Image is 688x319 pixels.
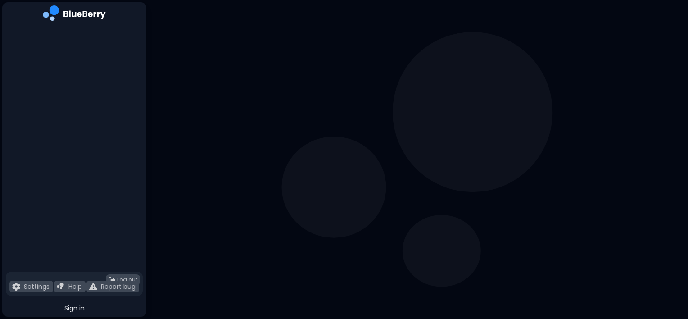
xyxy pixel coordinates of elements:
p: Settings [24,283,50,291]
span: Log out [117,276,137,283]
img: company logo [43,5,106,24]
img: logout [109,277,115,283]
img: file icon [89,283,97,291]
p: Help [68,283,82,291]
img: file icon [12,283,20,291]
img: file icon [57,283,65,291]
p: Report bug [101,283,136,291]
button: Sign in [6,300,143,317]
span: Sign in [64,304,85,312]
